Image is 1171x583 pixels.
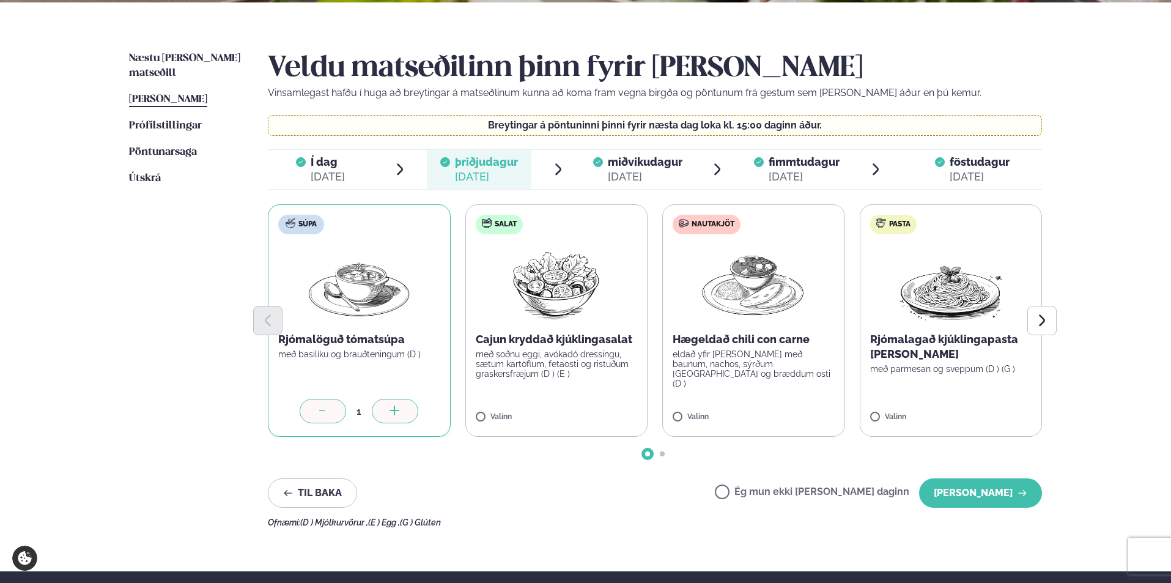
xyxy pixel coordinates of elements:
[608,155,682,168] span: miðvikudagur
[950,155,1010,168] span: föstudagur
[129,173,161,184] span: Útskrá
[298,220,317,229] span: Súpa
[889,220,911,229] span: Pasta
[129,145,197,160] a: Pöntunarsaga
[455,155,518,168] span: þriðjudagur
[268,518,1042,527] div: Ofnæmi:
[129,94,207,105] span: [PERSON_NAME]
[1027,306,1057,335] button: Next slide
[281,121,1030,130] p: Breytingar á pöntuninni þinni fyrir næsta dag loka kl. 15:00 daginn áður.
[368,518,400,527] span: (E ) Egg ,
[919,478,1042,508] button: [PERSON_NAME]
[495,220,517,229] span: Salat
[660,451,665,456] span: Go to slide 2
[311,155,345,169] span: Í dag
[129,147,197,157] span: Pöntunarsaga
[870,364,1032,374] p: með parmesan og sveppum (D ) (G )
[870,332,1032,362] p: Rjómalagað kjúklingapasta [PERSON_NAME]
[645,451,650,456] span: Go to slide 1
[679,218,689,228] img: beef.svg
[305,244,413,322] img: Soup.png
[268,51,1042,86] h2: Veldu matseðilinn þinn fyrir [PERSON_NAME]
[476,349,638,379] p: með soðnu eggi, avókadó dressingu, sætum kartöflum, fetaosti og ristuðum graskersfræjum (D ) (E )
[692,220,734,229] span: Nautakjöt
[286,218,295,228] img: soup.svg
[311,169,345,184] div: [DATE]
[268,86,1042,100] p: Vinsamlegast hafðu í huga að breytingar á matseðlinum kunna að koma fram vegna birgða og pöntunum...
[278,332,440,347] p: Rjómalöguð tómatsúpa
[129,121,202,131] span: Prófílstillingar
[129,92,207,107] a: [PERSON_NAME]
[129,171,161,186] a: Útskrá
[278,349,440,359] p: með basilíku og brauðteningum (D )
[455,169,518,184] div: [DATE]
[769,155,840,168] span: fimmtudagur
[769,169,840,184] div: [DATE]
[673,332,835,347] p: Hægeldað chili con carne
[897,244,1005,322] img: Spagetti.png
[253,306,283,335] button: Previous slide
[129,51,243,81] a: Næstu [PERSON_NAME] matseðill
[876,218,886,228] img: pasta.svg
[12,546,37,571] a: Cookie settings
[502,244,610,322] img: Salad.png
[608,169,682,184] div: [DATE]
[300,518,368,527] span: (D ) Mjólkurvörur ,
[346,404,372,418] div: 1
[950,169,1010,184] div: [DATE]
[673,349,835,388] p: eldað yfir [PERSON_NAME] með baunum, nachos, sýrðum [GEOGRAPHIC_DATA] og bræddum osti (D )
[129,53,240,78] span: Næstu [PERSON_NAME] matseðill
[400,518,441,527] span: (G ) Glúten
[476,332,638,347] p: Cajun kryddað kjúklingasalat
[129,119,202,133] a: Prófílstillingar
[268,478,357,508] button: Til baka
[482,218,492,228] img: salad.svg
[700,244,807,322] img: Curry-Rice-Naan.png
